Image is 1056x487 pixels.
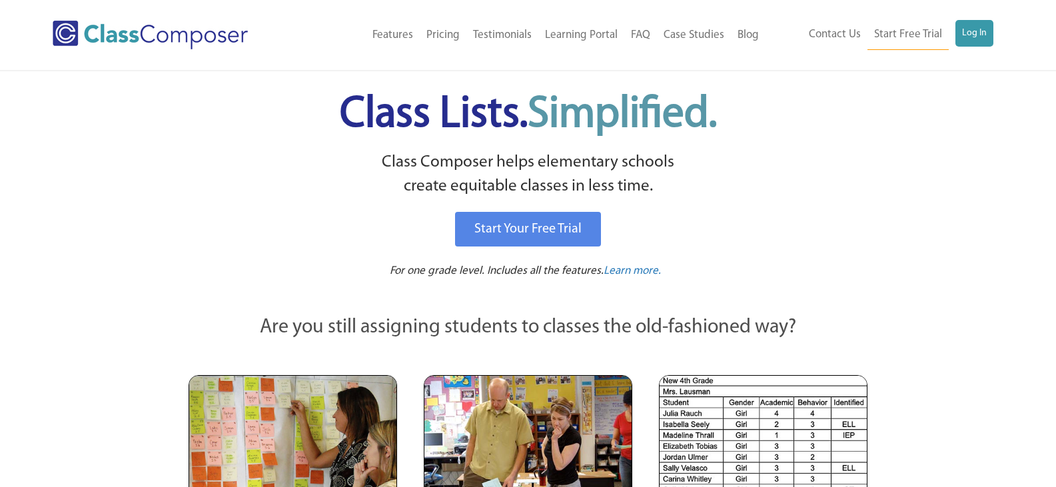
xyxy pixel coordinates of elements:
[538,21,624,50] a: Learning Portal
[300,21,766,50] nav: Header Menu
[474,223,582,236] span: Start Your Free Trial
[867,20,949,50] a: Start Free Trial
[604,265,661,276] span: Learn more.
[340,93,717,137] span: Class Lists.
[189,313,868,342] p: Are you still assigning students to classes the old-fashioned way?
[187,151,870,199] p: Class Composer helps elementary schools create equitable classes in less time.
[624,21,657,50] a: FAQ
[802,20,867,49] a: Contact Us
[466,21,538,50] a: Testimonials
[766,20,993,50] nav: Header Menu
[657,21,731,50] a: Case Studies
[455,212,601,246] a: Start Your Free Trial
[366,21,420,50] a: Features
[53,21,248,49] img: Class Composer
[604,263,661,280] a: Learn more.
[955,20,993,47] a: Log In
[731,21,766,50] a: Blog
[528,93,717,137] span: Simplified.
[390,265,604,276] span: For one grade level. Includes all the features.
[420,21,466,50] a: Pricing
